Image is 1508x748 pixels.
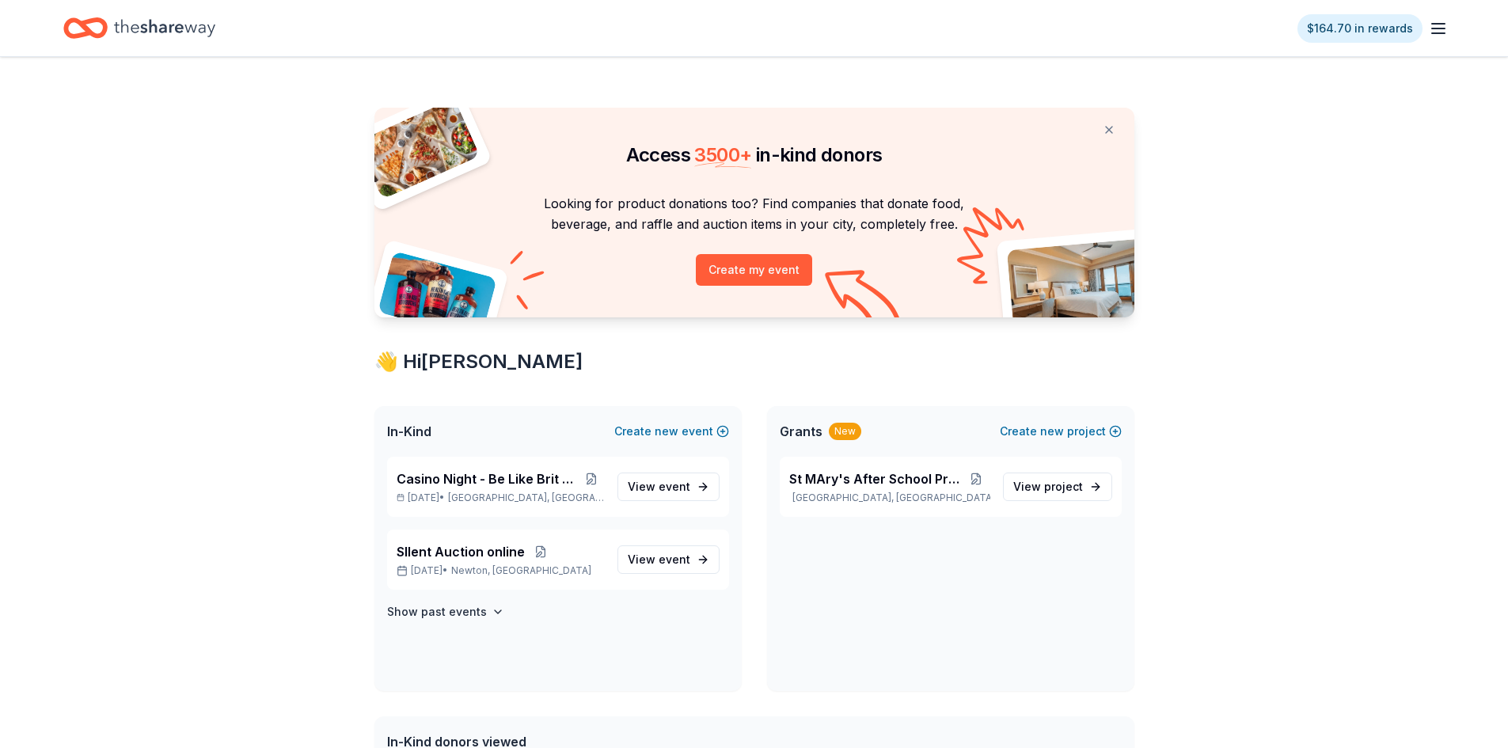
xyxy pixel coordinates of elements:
[1013,477,1083,496] span: View
[617,473,720,501] a: View event
[1040,422,1064,441] span: new
[789,492,990,504] p: [GEOGRAPHIC_DATA], [GEOGRAPHIC_DATA]
[1003,473,1112,501] a: View project
[1297,14,1423,43] a: $164.70 in rewards
[694,143,751,166] span: 3500 +
[614,422,729,441] button: Createnewevent
[374,349,1134,374] div: 👋 Hi [PERSON_NAME]
[387,602,487,621] h4: Show past events
[626,143,883,166] span: Access in-kind donors
[397,492,605,504] p: [DATE] •
[1044,480,1083,493] span: project
[628,550,690,569] span: View
[397,564,605,577] p: [DATE] •
[789,469,963,488] span: St MAry's After School Program
[628,477,690,496] span: View
[397,542,525,561] span: SIlent Auction online
[655,422,678,441] span: new
[659,480,690,493] span: event
[356,98,480,199] img: Pizza
[829,423,861,440] div: New
[63,9,215,47] a: Home
[451,564,591,577] span: Newton, [GEOGRAPHIC_DATA]
[659,552,690,566] span: event
[825,270,904,329] img: Curvy arrow
[393,193,1115,235] p: Looking for product donations too? Find companies that donate food, beverage, and raffle and auct...
[696,254,812,286] button: Create my event
[397,469,579,488] span: Casino Night - Be Like Brit 15 Years
[780,422,822,441] span: Grants
[387,602,504,621] button: Show past events
[617,545,720,574] a: View event
[1000,422,1122,441] button: Createnewproject
[387,422,431,441] span: In-Kind
[448,492,604,504] span: [GEOGRAPHIC_DATA], [GEOGRAPHIC_DATA]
